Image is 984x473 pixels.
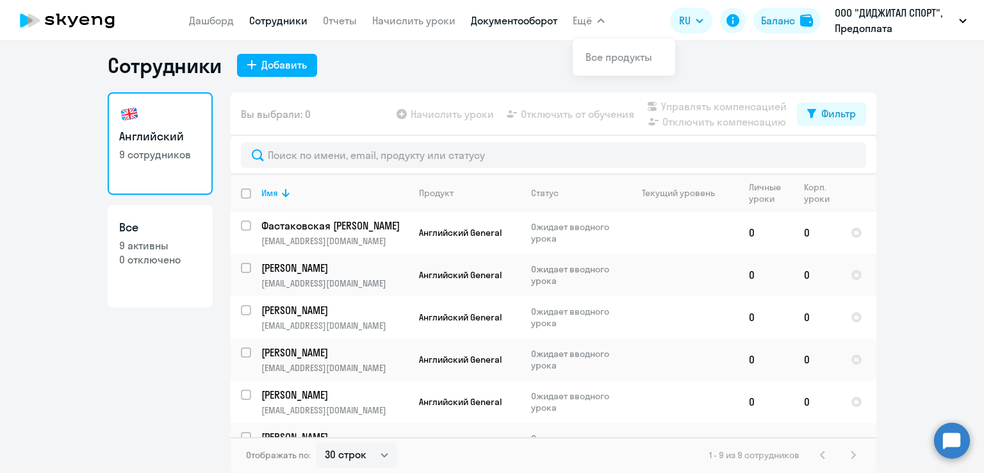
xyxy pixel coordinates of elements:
a: [PERSON_NAME] [261,430,408,444]
span: 1 - 9 из 9 сотрудников [709,449,799,461]
td: 0 [794,212,840,254]
p: Ожидает вводного урока [531,348,619,371]
div: Продукт [419,187,520,199]
img: balance [800,14,813,27]
a: [PERSON_NAME] [261,303,408,317]
a: Английский9 сотрудников [108,92,213,195]
span: Английский General [419,269,502,281]
div: Баланс [761,13,795,28]
div: Личные уроки [749,181,793,204]
a: Дашборд [189,14,234,27]
button: RU [670,8,712,33]
p: [PERSON_NAME] [261,388,406,402]
a: Отчеты [323,14,357,27]
p: 9 сотрудников [119,147,201,162]
td: 0 [739,296,794,338]
div: Продукт [419,187,454,199]
div: Имя [261,187,408,199]
a: [PERSON_NAME] [261,388,408,402]
span: Отображать по: [246,449,311,461]
input: Поиск по имени, email, продукту или статусу [241,142,866,168]
td: 0 [739,212,794,254]
td: 0 [739,381,794,423]
div: Личные уроки [749,181,785,204]
a: Все продукты [586,51,652,63]
img: english [119,104,140,124]
button: Ещё [573,8,605,33]
h3: Все [119,219,201,236]
h1: Сотрудники [108,53,222,78]
td: 0 [739,423,794,465]
td: 0 [794,381,840,423]
p: [EMAIL_ADDRESS][DOMAIN_NAME] [261,320,408,331]
span: RU [679,13,691,28]
button: Добавить [237,54,317,77]
a: Документооборот [471,14,557,27]
span: Ещё [573,13,592,28]
td: 0 [739,338,794,381]
div: Статус [531,187,619,199]
a: Все9 активны0 отключено [108,205,213,308]
td: 0 [739,254,794,296]
div: Корп. уроки [804,181,832,204]
p: 9 активны [119,238,201,253]
div: Добавить [261,57,307,72]
p: Ожидает вводного урока [531,306,619,329]
p: Фастаковская [PERSON_NAME] [261,219,406,233]
p: Ожидает вводного урока [531,433,619,456]
p: Ожидает вводного урока [531,263,619,286]
div: Текущий уровень [630,187,738,199]
p: [PERSON_NAME] [261,430,406,444]
a: Сотрудники [249,14,307,27]
span: Вы выбрали: 0 [241,106,311,122]
div: Статус [531,187,559,199]
div: Имя [261,187,278,199]
a: Фастаковская [PERSON_NAME] [261,219,408,233]
button: ООО "ДИДЖИТАЛ СПОРТ", Предоплата [828,5,973,36]
div: Фильтр [821,106,856,121]
span: Английский General [419,354,502,365]
td: 0 [794,296,840,338]
p: [PERSON_NAME] [261,303,406,317]
p: [PERSON_NAME] [261,261,406,275]
td: 0 [794,338,840,381]
a: Начислить уроки [372,14,455,27]
td: 0 [794,423,840,465]
span: Английский General [419,311,502,323]
div: Текущий уровень [642,187,715,199]
p: Ожидает вводного урока [531,221,619,244]
p: [EMAIL_ADDRESS][DOMAIN_NAME] [261,404,408,416]
button: Балансbalance [753,8,821,33]
div: Корп. уроки [804,181,840,204]
p: Ожидает вводного урока [531,390,619,413]
p: [EMAIL_ADDRESS][DOMAIN_NAME] [261,362,408,374]
h3: Английский [119,128,201,145]
p: [EMAIL_ADDRESS][DOMAIN_NAME] [261,235,408,247]
p: [EMAIL_ADDRESS][DOMAIN_NAME] [261,278,408,289]
span: Английский General [419,396,502,408]
p: ООО "ДИДЖИТАЛ СПОРТ", Предоплата [835,5,954,36]
a: [PERSON_NAME] [261,345,408,360]
p: 0 отключено [119,253,201,267]
span: Английский General [419,227,502,238]
a: [PERSON_NAME] [261,261,408,275]
button: Фильтр [797,103,866,126]
p: [PERSON_NAME] [261,345,406,360]
td: 0 [794,254,840,296]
